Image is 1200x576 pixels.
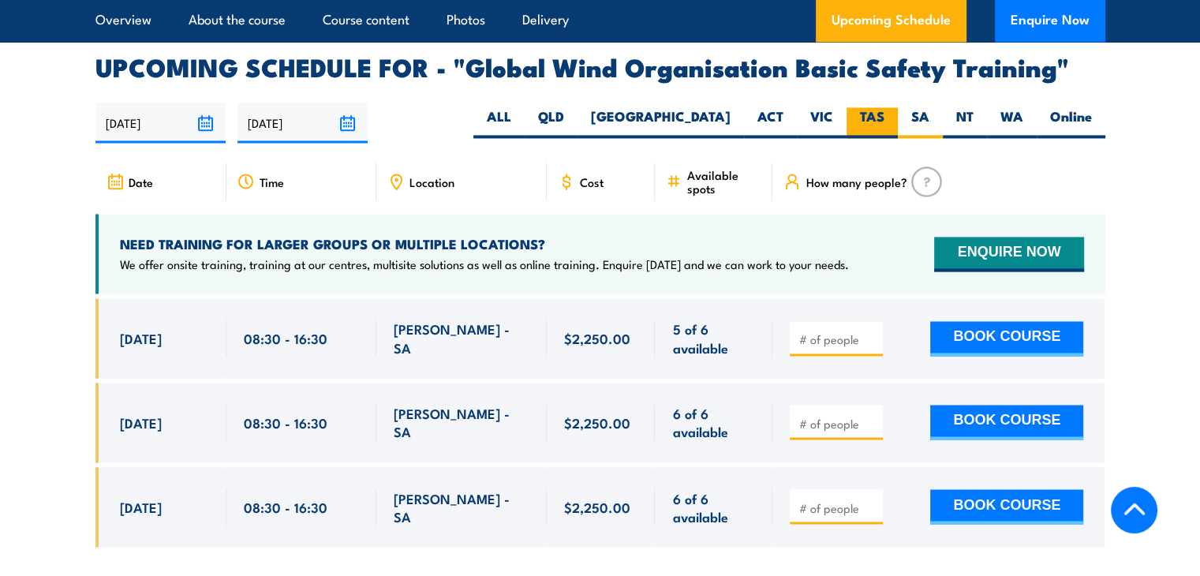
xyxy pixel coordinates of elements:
[394,320,529,357] span: [PERSON_NAME] - SA
[686,168,761,195] span: Available spots
[580,175,604,189] span: Cost
[672,488,755,526] span: 6 of 6 available
[394,404,529,441] span: [PERSON_NAME] - SA
[260,175,284,189] span: Time
[120,413,162,432] span: [DATE]
[95,103,226,143] input: From date
[930,405,1083,439] button: BOOK COURSE
[129,175,153,189] span: Date
[797,107,847,138] label: VIC
[244,413,327,432] span: 08:30 - 16:30
[409,175,454,189] span: Location
[473,107,525,138] label: ALL
[943,107,987,138] label: NT
[806,175,907,189] span: How many people?
[95,55,1105,77] h2: UPCOMING SCHEDULE FOR - "Global Wind Organisation Basic Safety Training"
[987,107,1037,138] label: WA
[120,329,162,347] span: [DATE]
[934,237,1083,271] button: ENQUIRE NOW
[120,497,162,515] span: [DATE]
[744,107,797,138] label: ACT
[672,320,755,357] span: 5 of 6 available
[798,416,877,432] input: # of people
[1037,107,1105,138] label: Online
[578,107,744,138] label: [GEOGRAPHIC_DATA]
[930,321,1083,356] button: BOOK COURSE
[564,413,630,432] span: $2,250.00
[237,103,368,143] input: To date
[898,107,943,138] label: SA
[120,235,849,252] h4: NEED TRAINING FOR LARGER GROUPS OR MULTIPLE LOCATIONS?
[525,107,578,138] label: QLD
[847,107,898,138] label: TAS
[244,497,327,515] span: 08:30 - 16:30
[798,499,877,515] input: # of people
[798,331,877,347] input: # of people
[672,404,755,441] span: 6 of 6 available
[564,497,630,515] span: $2,250.00
[120,256,849,272] p: We offer onsite training, training at our centres, multisite solutions as well as online training...
[394,488,529,526] span: [PERSON_NAME] - SA
[244,329,327,347] span: 08:30 - 16:30
[564,329,630,347] span: $2,250.00
[930,489,1083,524] button: BOOK COURSE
